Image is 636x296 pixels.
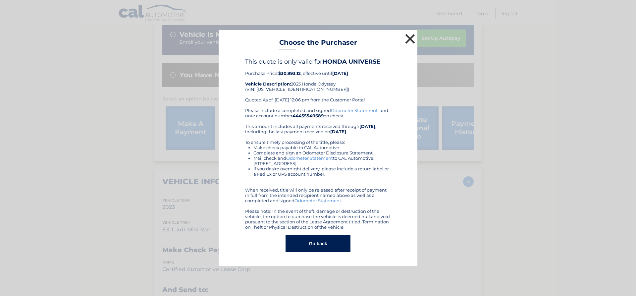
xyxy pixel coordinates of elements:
h4: This quote is only valid for [245,58,391,65]
b: HONDA UNIVERSE [322,58,380,65]
b: [DATE] [330,129,346,134]
li: Complete and sign an Odometer Disclosure Statement [253,150,391,155]
strong: Vehicle Description: [245,81,291,87]
a: Odometer Statement [331,108,378,113]
li: Make check payable to CAL Automotive [253,145,391,150]
li: Mail check and to CAL Automotive, [STREET_ADDRESS] [253,155,391,166]
div: Purchase Price: , effective until 2023 Honda Odyssey (VIN: [US_VEHICLE_IDENTIFICATION_NUMBER]) Qu... [245,58,391,108]
h3: Choose the Purchaser [279,38,357,50]
button: × [403,32,417,45]
b: [DATE] [332,71,348,76]
button: Go back [286,235,350,252]
b: [DATE] [359,124,375,129]
div: Please include a completed and signed , and note account number on check. This amount includes al... [245,108,391,230]
b: 44455540689 [292,113,324,118]
a: Odometer Statement [286,155,333,161]
li: If you desire overnight delivery, please include a return label or a Fed Ex or UPS account number. [253,166,391,177]
b: $30,993.12 [278,71,301,76]
a: Odometer Statement [294,198,341,203]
